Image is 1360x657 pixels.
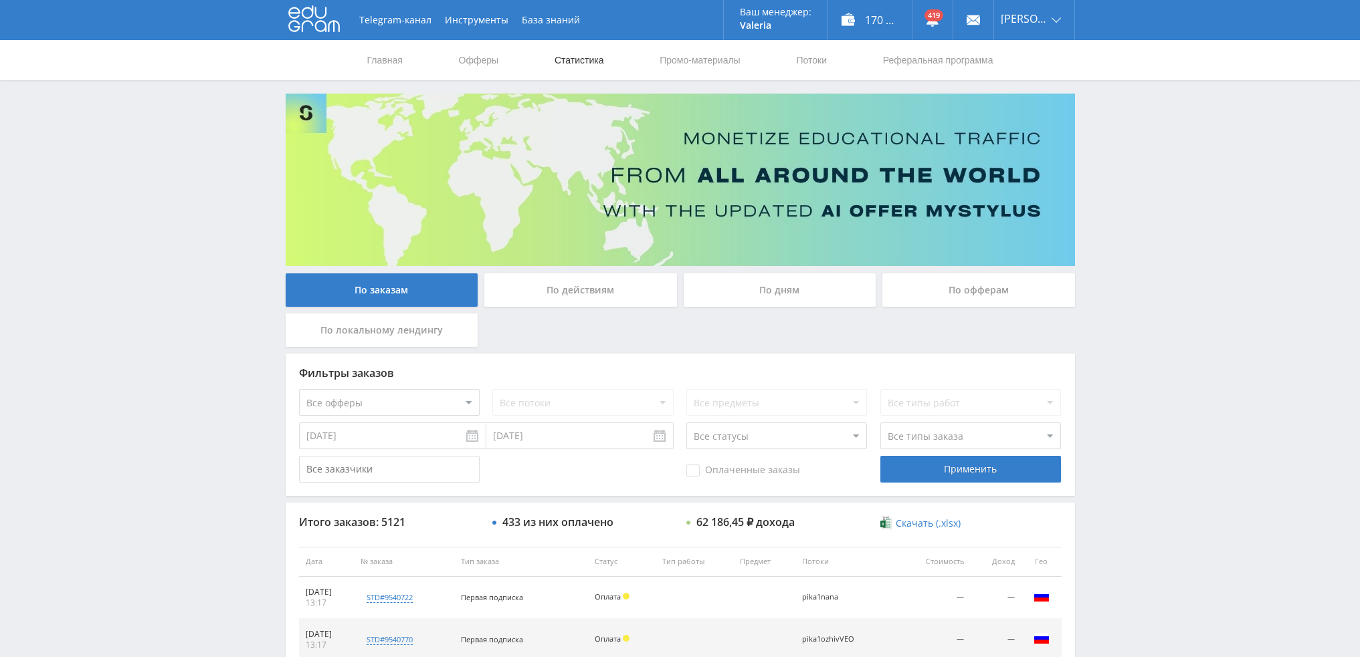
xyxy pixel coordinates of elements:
[795,40,828,80] a: Потоки
[553,40,605,80] a: Статистика
[740,20,811,31] p: Valeria
[286,273,478,307] div: По заказам
[299,456,480,483] input: Все заказчики
[686,464,800,477] span: Оплаченные заказы
[286,94,1075,266] img: Banner
[882,273,1075,307] div: По офферам
[658,40,741,80] a: Промо-материалы
[458,40,500,80] a: Офферы
[299,367,1062,379] div: Фильтры заказов
[484,273,677,307] div: По действиям
[684,273,876,307] div: По дням
[1001,13,1048,24] span: [PERSON_NAME]
[286,313,478,347] div: По локальному лендингу
[880,456,1061,483] div: Применить
[366,40,404,80] a: Главная
[740,7,811,17] p: Ваш менеджер:
[882,40,995,80] a: Реферальная программа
